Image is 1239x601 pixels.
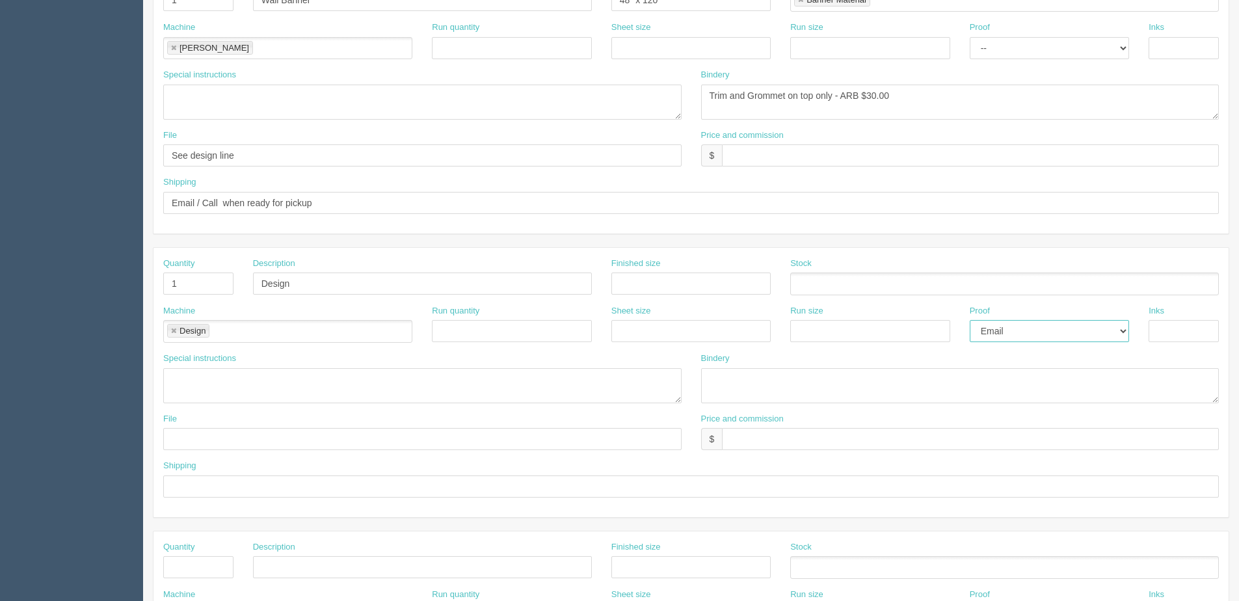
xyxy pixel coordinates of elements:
label: Quantity [163,541,194,554]
label: Run size [790,305,823,317]
label: Finished size [611,541,661,554]
label: Machine [163,305,195,317]
label: Special instructions [163,353,236,365]
label: Description [253,541,295,554]
div: $ [701,428,723,450]
label: Sheet size [611,589,651,601]
label: Bindery [701,69,730,81]
label: Inks [1149,589,1164,601]
label: Run size [790,21,823,34]
label: Inks [1149,21,1164,34]
label: File [163,129,177,142]
label: Stock [790,541,812,554]
label: Finished size [611,258,661,270]
label: Price and commission [701,129,784,142]
label: Inks [1149,305,1164,317]
label: Description [253,258,295,270]
label: Special instructions [163,69,236,81]
label: Run quantity [432,589,479,601]
label: Run quantity [432,21,479,34]
div: Design [180,327,206,335]
label: File [163,413,177,425]
label: Sheet size [611,305,651,317]
label: Stock [790,258,812,270]
label: Shipping [163,460,196,472]
label: Shipping [163,176,196,189]
div: $ [701,144,723,167]
label: Proof [970,305,990,317]
label: Machine [163,589,195,601]
label: Proof [970,589,990,601]
label: Machine [163,21,195,34]
label: Sheet size [611,21,651,34]
label: Bindery [701,353,730,365]
label: Run size [790,589,823,601]
label: Run quantity [432,305,479,317]
label: Proof [970,21,990,34]
div: [PERSON_NAME] [180,44,249,52]
label: Price and commission [701,413,784,425]
label: Quantity [163,258,194,270]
